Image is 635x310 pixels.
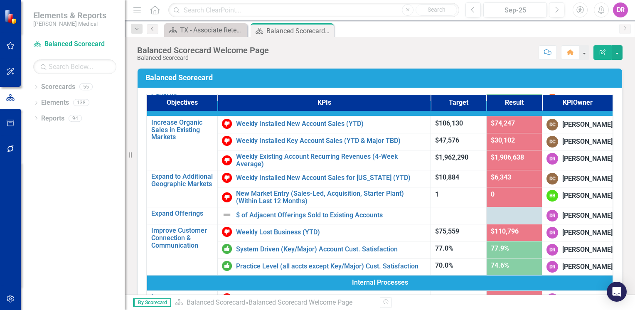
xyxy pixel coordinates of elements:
[491,119,515,127] span: $74,247
[137,46,269,55] div: Balanced Scorecard Welcome Page
[546,210,558,221] div: DR
[562,154,613,164] div: [PERSON_NAME]
[222,155,232,165] img: Below Target
[546,190,558,202] div: BB
[562,191,613,201] div: [PERSON_NAME]
[73,99,89,106] div: 138
[546,119,558,130] div: DC
[147,170,217,207] td: Double-Click to Edit Right Click for Context Menu
[491,244,509,252] span: 77.9%
[166,25,245,35] a: TX - Associate Retention
[137,55,269,61] div: Balanced Scorecard
[217,291,431,308] td: Double-Click to Edit Right Click for Context Menu
[147,224,217,276] td: Double-Click to Edit Right Click for Context Menu
[147,207,217,224] td: Double-Click to Edit Right Click for Context Menu
[217,207,431,224] td: Double-Click to Edit Right Click for Context Menu
[41,98,69,108] a: Elements
[222,210,232,220] img: Not Defined
[491,227,519,235] span: $110,796
[266,26,332,36] div: Balanced Scorecard Welcome Page
[187,298,245,306] a: Balanced Scorecard
[546,293,558,305] div: DR
[236,153,426,167] a: Weekly Existing Account Recurring Revenues (4-Week Average)
[217,170,431,187] td: Double-Click to Edit Right Click for Context Menu
[546,261,558,273] div: DR
[546,244,558,256] div: DR
[236,212,426,219] a: $ of Adjacent Offerings Sold to Existing Accounts
[613,2,628,17] button: DR
[491,190,495,198] span: 0
[542,258,613,276] td: Double-Click to Edit
[217,224,431,241] td: Double-Click to Edit Right Click for Context Menu
[542,291,613,308] td: Double-Click to Edit
[542,241,613,258] td: Double-Click to Edit
[236,137,426,145] a: Weekly Installed Key Account Sales (YTD & Major TBD)
[217,241,431,258] td: Double-Click to Edit Right Click for Context Menu
[168,3,459,17] input: Search ClearPoint...
[546,136,558,148] div: DC
[151,173,213,187] a: Expand to Additional Geographic Markets
[562,174,613,184] div: [PERSON_NAME]
[542,133,613,150] td: Double-Click to Edit
[562,228,613,238] div: [PERSON_NAME]
[542,207,613,224] td: Double-Click to Edit
[435,294,452,302] span: 138.8
[217,258,431,276] td: Double-Click to Edit Right Click for Context Menu
[491,136,515,144] span: $30,102
[222,192,232,202] img: Below Target
[236,229,426,236] a: Weekly Lost Business (YTD)
[151,119,213,141] a: Increase Organic Sales in Existing Markets
[491,261,509,269] span: 74.6%
[147,116,217,170] td: Double-Click to Edit Right Click for Context Menu
[435,227,459,235] span: $75,559
[562,262,613,272] div: [PERSON_NAME]
[542,170,613,187] td: Double-Click to Edit
[222,119,232,129] img: Below Target
[236,263,426,270] a: Practice Level (all accts except Key/Major) Cust. Satisfaction
[236,246,426,253] a: System Driven (Key/Major) Account Cust. Satisfaction
[435,173,459,181] span: $10,884
[222,293,232,303] img: Below Target
[33,10,106,20] span: Elements & Reports
[607,282,627,302] div: Open Intercom Messenger
[546,153,558,165] div: DR
[145,74,617,82] h3: Balanced Scorecard
[33,39,116,49] a: Balanced Scorecard
[562,120,613,130] div: [PERSON_NAME]
[69,115,82,122] div: 94
[151,210,213,217] a: Expand Offerings
[491,153,524,161] span: $1,906,638
[222,244,232,254] img: On or Above Target
[41,82,75,92] a: Scorecards
[180,25,245,35] div: TX - Associate Retention
[435,136,459,144] span: $47,576
[542,187,613,207] td: Double-Click to Edit
[236,174,426,182] a: Weekly Installed New Account Sales for [US_STATE] (YTD)
[435,119,463,127] span: $106,130
[546,227,558,239] div: DR
[562,245,613,255] div: [PERSON_NAME]
[435,244,453,252] span: 77.0%
[41,114,64,123] a: Reports
[222,227,232,237] img: Below Target
[33,59,116,74] input: Search Below...
[486,5,544,15] div: Sep-25
[217,187,431,207] td: Double-Click to Edit Right Click for Context Menu
[542,116,613,133] td: Double-Click to Edit
[542,224,613,241] td: Double-Click to Edit
[217,116,431,133] td: Double-Click to Edit Right Click for Context Menu
[217,133,431,150] td: Double-Click to Edit Right Click for Context Menu
[217,150,431,170] td: Double-Click to Edit Right Click for Context Menu
[435,153,468,161] span: $1,962,290
[435,261,453,269] span: 70.0%
[151,278,608,288] span: Internal Processes
[236,190,426,204] a: New Market Entry (Sales-Led, Acquisition, Starter Plant) (Within Last 12 Months)
[175,298,374,308] div: »
[562,137,613,147] div: [PERSON_NAME]
[79,84,93,91] div: 55
[428,6,445,13] span: Search
[491,173,511,181] span: $6,343
[483,2,547,17] button: Sep-25
[147,276,613,291] td: Double-Click to Edit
